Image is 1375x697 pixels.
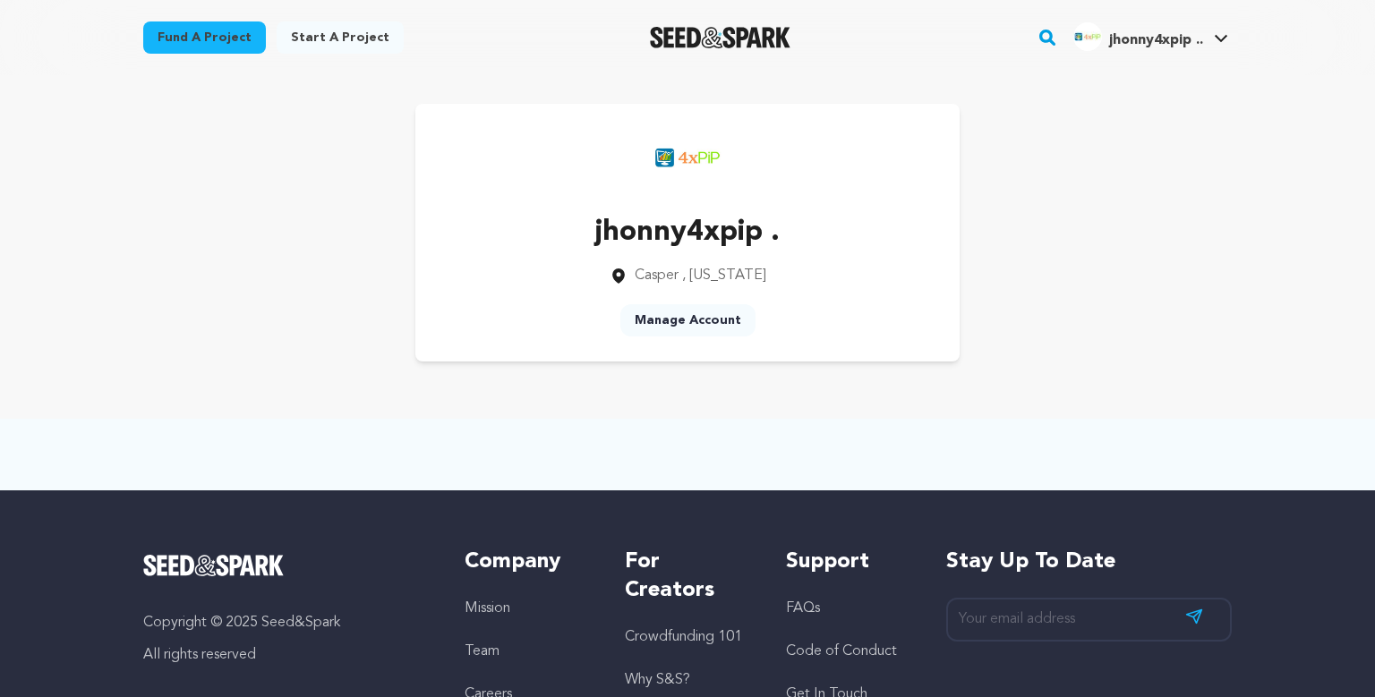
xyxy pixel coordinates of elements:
[635,268,679,283] span: Casper
[786,644,897,659] a: Code of Conduct
[650,27,790,48] img: Seed&Spark Logo Dark Mode
[625,673,690,687] a: Why S&S?
[620,304,756,336] a: Manage Account
[625,548,749,605] h5: For Creators
[1073,22,1203,51] div: jhonny4xpip ..'s Profile
[465,644,500,659] a: Team
[143,555,284,576] img: Seed&Spark Logo
[1070,19,1232,56] span: jhonny4xpip ..'s Profile
[625,630,742,644] a: Crowdfunding 101
[650,27,790,48] a: Seed&Spark Homepage
[143,612,429,633] p: Copyright © 2025 Seed&Spark
[946,548,1232,576] h5: Stay up to date
[143,644,429,666] p: All rights reserved
[946,598,1232,642] input: Your email address
[652,122,723,193] img: https://seedandspark-static.s3.us-east-2.amazonaws.com/images/User/002/321/913/medium/bdbca3f9e9f...
[786,548,910,576] h5: Support
[143,555,429,576] a: Seed&Spark Homepage
[786,601,820,616] a: FAQs
[595,211,780,254] p: jhonny4xpip .
[682,268,766,283] span: , [US_STATE]
[277,21,404,54] a: Start a project
[465,601,510,616] a: Mission
[465,548,589,576] h5: Company
[1070,19,1232,51] a: jhonny4xpip ..'s Profile
[1073,22,1102,51] img: bdbca3f9e9f86233.jpg
[143,21,266,54] a: Fund a project
[1109,33,1203,47] span: jhonny4xpip ..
